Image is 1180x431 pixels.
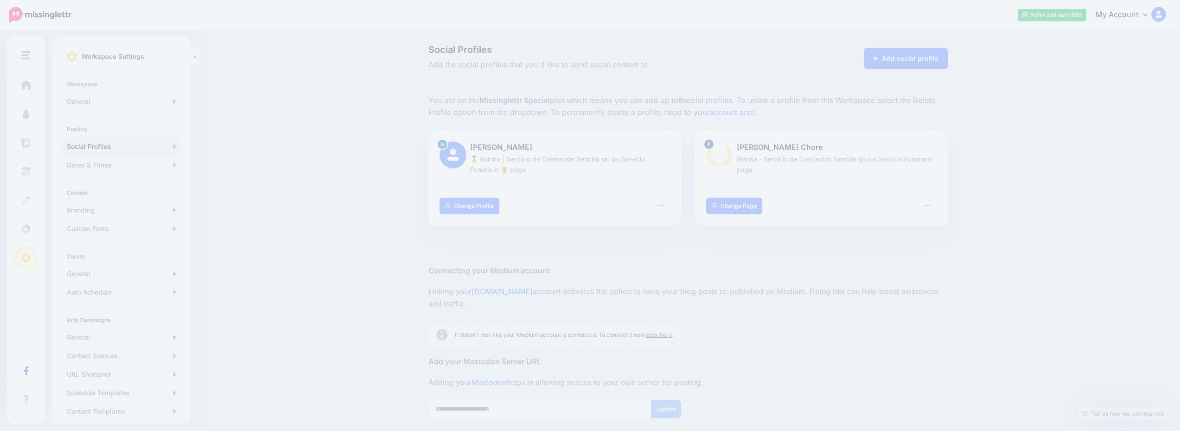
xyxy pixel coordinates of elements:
[436,329,447,341] img: info-circle-grey.png
[63,328,180,347] a: General
[706,142,733,168] img: 300438669_568459861735733_305591731050714858_n-bsa132452.png
[82,51,144,62] p: Workspace Settings
[67,81,176,88] h4: Workspace
[63,347,180,365] a: Content Sources
[440,198,499,214] a: Change Profile
[440,142,670,154] p: [PERSON_NAME]
[67,253,176,260] h4: Curate
[63,264,180,283] a: General
[428,286,948,310] p: Linking your account activates the option to have your blog posts re-published on Medium. Doing t...
[67,126,176,133] h4: Posting
[63,219,180,238] a: Custom Fonts
[67,189,176,196] h4: Content
[63,156,180,174] a: Dates & Times
[864,48,948,69] a: Add social profile
[651,400,681,418] button: Update
[67,51,77,62] img: settings.png
[1086,4,1166,26] a: My Account
[428,95,948,119] p: You are on the plan which means you can add up to social profiles. To unlink a profile from this ...
[63,283,180,302] a: Auto Schedule
[428,265,948,277] h5: Connecting your Medium account
[440,142,466,168] img: user_default_image.png
[428,356,948,367] h5: Add your Mastodon Server URL
[706,142,937,154] p: [PERSON_NAME] Chore
[428,59,770,71] span: Add the social profiles that you'd like to send social content to.
[479,96,549,105] b: Missinglettr Special
[706,154,937,175] p: Boinita - Servicio de Cremación Sencilla sin un Servicio Funerario page
[709,108,755,117] a: account area
[440,154,670,175] p: 🥇 Boinita | Servicio de Cremación Sencilla sin un Servicio Funerario ⚱️ page
[63,92,180,111] a: General
[706,198,762,214] a: Change Page
[428,377,948,389] p: Adding your helps in allowing access to your own server for posting.
[646,331,672,338] a: click here
[9,7,71,23] img: Missinglettr
[63,365,180,384] a: URL Shortener
[428,45,770,54] span: Social Profiles
[678,96,683,105] b: 9
[21,51,31,59] img: menu.png
[1078,407,1169,420] a: Tell us how we can improve
[63,201,180,219] a: Branding
[67,316,176,323] h4: Drip Campaigns
[472,378,506,387] a: Mastodon
[63,402,180,421] a: Content Templates
[63,384,180,402] a: Schedule Templates
[455,330,673,340] p: It doesn't look like your Medium account is connected. To connect it now, .
[63,137,180,156] a: Social Profiles
[1018,9,1086,21] a: Refer and earn $50
[472,287,533,296] a: [DOMAIN_NAME]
